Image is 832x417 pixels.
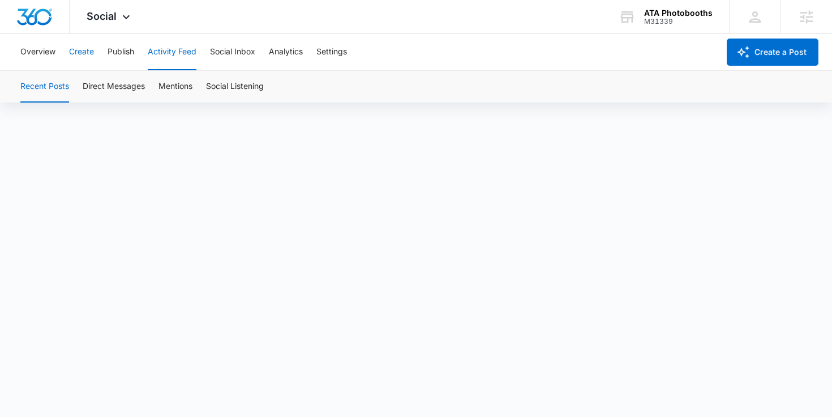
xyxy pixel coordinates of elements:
[269,34,303,70] button: Analytics
[644,8,713,18] div: account name
[727,39,818,66] button: Create a Post
[20,34,55,70] button: Overview
[158,71,192,103] button: Mentions
[69,34,94,70] button: Create
[87,10,117,22] span: Social
[108,34,134,70] button: Publish
[20,71,69,103] button: Recent Posts
[83,71,145,103] button: Direct Messages
[644,18,713,25] div: account id
[210,34,255,70] button: Social Inbox
[316,34,347,70] button: Settings
[206,71,264,103] button: Social Listening
[148,34,196,70] button: Activity Feed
